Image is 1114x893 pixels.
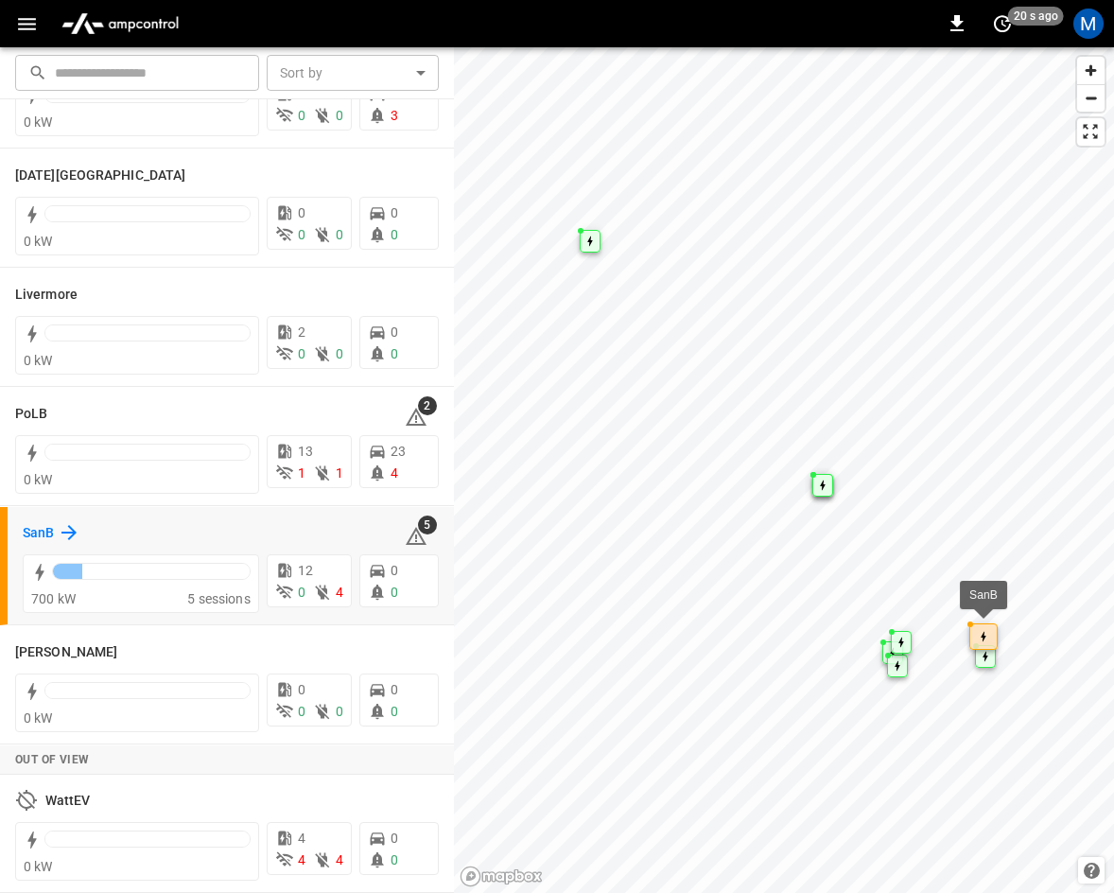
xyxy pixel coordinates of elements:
span: 4 [298,831,305,846]
h6: Livermore [15,285,78,306]
span: 4 [336,852,343,867]
span: 0 [391,563,398,578]
span: 0 [298,682,305,697]
h6: SanB [23,523,54,544]
h6: WattEV [45,791,91,812]
span: 5 [418,516,437,534]
span: 0 [298,108,305,123]
span: 2 [298,324,305,340]
span: 700 kW [31,591,76,606]
span: 2 [418,396,437,415]
span: Zoom out [1077,85,1105,112]
span: 0 [298,227,305,242]
span: 0 [391,205,398,220]
div: Map marker [969,623,998,650]
span: 4 [391,465,398,481]
strong: Out of View [15,753,89,766]
span: 0 [298,346,305,361]
h6: Vernon [15,642,117,663]
span: 5 sessions [187,591,251,606]
canvas: Map [454,47,1114,893]
button: Zoom out [1077,84,1105,112]
h6: PoLB [15,404,47,425]
span: 4 [298,852,305,867]
button: Zoom in [1077,57,1105,84]
span: 0 [298,704,305,719]
span: 0 [336,108,343,123]
span: 0 [391,585,398,600]
div: Map marker [812,474,833,497]
span: 0 [298,585,305,600]
div: Map marker [891,631,912,654]
img: ampcontrol.io logo [54,6,186,42]
span: 3 [391,108,398,123]
span: 0 [391,682,398,697]
div: Map marker [580,230,601,253]
div: Map marker [882,641,903,664]
span: 0 kW [24,472,53,487]
span: 13 [298,444,313,459]
span: 0 kW [24,859,53,874]
div: profile-icon [1073,9,1104,39]
span: 1 [336,465,343,481]
span: 0 kW [24,353,53,368]
div: Map marker [975,645,996,668]
div: SanB [969,586,998,604]
span: 0 kW [24,710,53,726]
span: 0 [336,704,343,719]
span: 0 [391,852,398,867]
span: 4 [336,585,343,600]
span: 0 [298,205,305,220]
div: Map marker [887,655,908,677]
span: 1 [298,465,305,481]
button: set refresh interval [987,9,1018,39]
span: 0 [391,831,398,846]
span: 0 [391,227,398,242]
h6: Karma Center [15,166,185,186]
span: 0 [336,346,343,361]
span: 0 kW [24,234,53,249]
span: 20 s ago [1008,7,1064,26]
span: 0 kW [24,114,53,130]
span: 0 [391,346,398,361]
span: 12 [298,563,313,578]
span: 0 [391,704,398,719]
span: 0 [336,227,343,242]
a: Mapbox homepage [460,866,543,887]
span: 23 [391,444,406,459]
span: 0 [391,324,398,340]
